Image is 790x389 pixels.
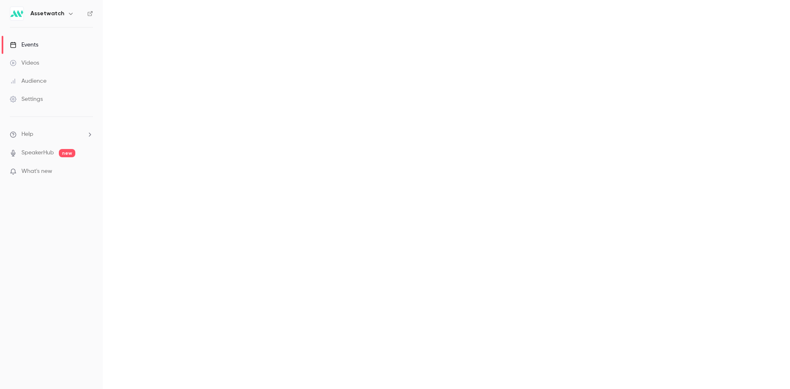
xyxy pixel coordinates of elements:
[10,59,39,67] div: Videos
[10,77,46,85] div: Audience
[21,130,33,139] span: Help
[59,149,75,157] span: new
[21,167,52,176] span: What's new
[10,41,38,49] div: Events
[10,130,93,139] li: help-dropdown-opener
[10,7,23,20] img: Assetwatch
[21,149,54,157] a: SpeakerHub
[30,9,64,18] h6: Assetwatch
[10,95,43,103] div: Settings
